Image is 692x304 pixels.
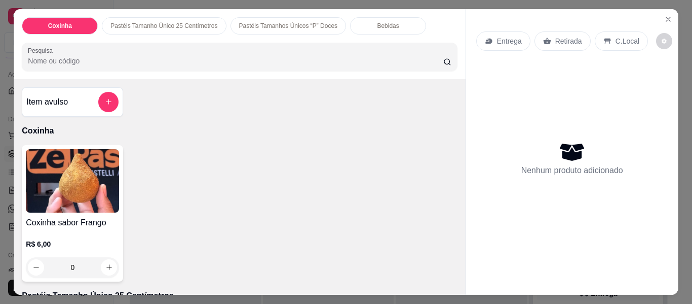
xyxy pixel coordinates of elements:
button: Close [660,11,676,27]
button: add-separate-item [98,92,119,112]
p: Pastéis Tamanho Único 25 Centímetros [22,290,457,302]
p: Coxinha [48,22,72,30]
h4: Coxinha sabor Frango [26,217,119,229]
p: Pastéis Tamanho Único 25 Centímetros [110,22,217,30]
img: product-image [26,149,119,213]
button: decrease-product-quantity [28,259,44,276]
label: Pesquisa [28,46,56,55]
h4: Item avulso [26,96,68,108]
p: Retirada [555,36,582,46]
p: Coxinha [22,125,457,137]
p: Bebidas [377,22,399,30]
button: decrease-product-quantity [656,33,672,49]
p: Nenhum produto adicionado [521,164,623,177]
p: Entrega [497,36,522,46]
button: increase-product-quantity [101,259,117,276]
input: Pesquisa [28,56,443,66]
p: R$ 6,00 [26,239,119,249]
p: C.Local [616,36,639,46]
p: Pastéis Tamanhos Únicos “P” Doces [239,22,338,30]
